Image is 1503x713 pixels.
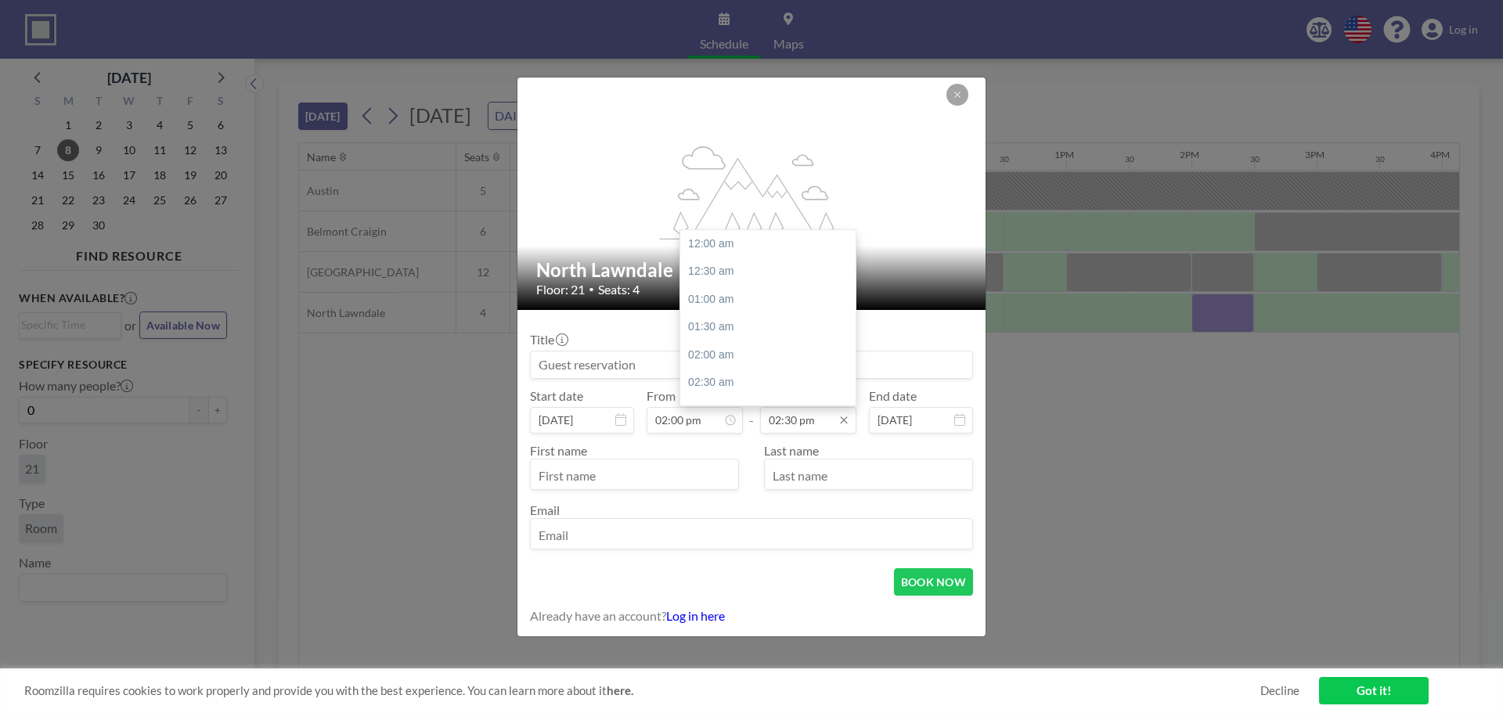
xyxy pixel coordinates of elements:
[1260,683,1299,698] a: Decline
[531,522,972,549] input: Email
[530,388,583,404] label: Start date
[607,683,633,697] a: here.
[749,394,754,428] span: -
[680,397,863,425] div: 03:00 am
[530,332,567,347] label: Title
[680,313,863,341] div: 01:30 am
[530,608,666,624] span: Already have an account?
[589,283,594,295] span: •
[869,388,917,404] label: End date
[530,502,560,517] label: Email
[1319,677,1429,704] a: Got it!
[598,282,640,297] span: Seats: 4
[666,608,725,623] a: Log in here
[764,443,819,458] label: Last name
[765,463,972,489] input: Last name
[647,388,676,404] label: From
[531,463,738,489] input: First name
[24,683,1260,698] span: Roomzilla requires cookies to work properly and provide you with the best experience. You can lea...
[536,282,585,297] span: Floor: 21
[680,341,863,369] div: 02:00 am
[680,369,863,397] div: 02:30 am
[531,351,972,378] input: Guest reservation
[680,286,863,314] div: 01:00 am
[536,258,968,282] h2: North Lawndale
[680,230,863,258] div: 12:00 am
[530,443,587,458] label: First name
[894,568,973,596] button: BOOK NOW
[680,257,863,286] div: 12:30 am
